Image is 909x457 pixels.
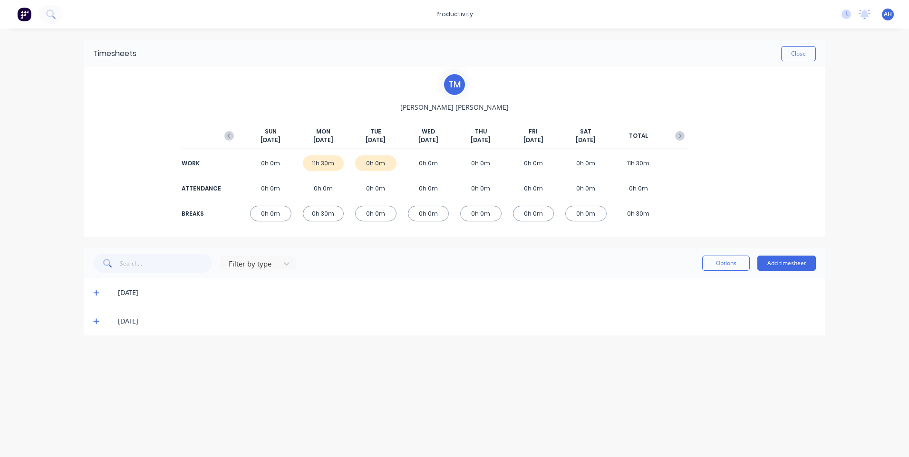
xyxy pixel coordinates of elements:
span: WED [422,127,435,136]
span: TUE [370,127,381,136]
div: T M [443,73,466,96]
span: SUN [265,127,277,136]
div: 0h 0m [355,181,396,196]
div: 0h 0m [408,181,449,196]
div: WORK [182,159,220,168]
span: [DATE] [523,136,543,144]
div: productivity [432,7,478,21]
img: Factory [17,7,31,21]
div: 11h 30m [618,155,659,171]
button: Close [781,46,816,61]
div: 11h 30m [303,155,344,171]
span: FRI [529,127,538,136]
div: 0h 0m [250,181,291,196]
div: 0h 0m [565,206,607,221]
div: 0h 0m [355,155,396,171]
span: [DATE] [418,136,438,144]
div: 0h 0m [565,155,607,171]
span: MON [316,127,330,136]
div: 0h 0m [408,206,449,221]
span: [DATE] [261,136,280,144]
button: Add timesheet [757,256,816,271]
div: 0h 0m [460,206,502,221]
div: 0h 30m [618,206,659,221]
div: 0h 0m [460,181,502,196]
div: 0h 0m [408,155,449,171]
div: 0h 0m [250,155,291,171]
div: 0h 0m [513,181,554,196]
div: 0h 0m [250,206,291,221]
span: [DATE] [366,136,386,144]
div: 0h 0m [460,155,502,171]
button: Options [702,256,750,271]
div: [DATE] [118,287,816,298]
span: [DATE] [471,136,491,144]
span: THU [475,127,487,136]
div: 0h 0m [565,181,607,196]
span: [DATE] [313,136,333,144]
span: AH [884,10,892,19]
input: Search... [120,254,213,273]
div: 0h 0m [513,206,554,221]
span: [PERSON_NAME] [PERSON_NAME] [400,102,509,112]
div: 0h 30m [303,206,344,221]
div: BREAKS [182,209,220,218]
span: TOTAL [629,132,648,140]
div: [DATE] [118,316,816,326]
div: 0h 0m [618,181,659,196]
span: SAT [580,127,591,136]
div: 0h 0m [513,155,554,171]
div: 0h 0m [303,181,344,196]
span: [DATE] [576,136,596,144]
div: Timesheets [93,48,136,59]
div: 0h 0m [355,206,396,221]
div: ATTENDANCE [182,184,220,193]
